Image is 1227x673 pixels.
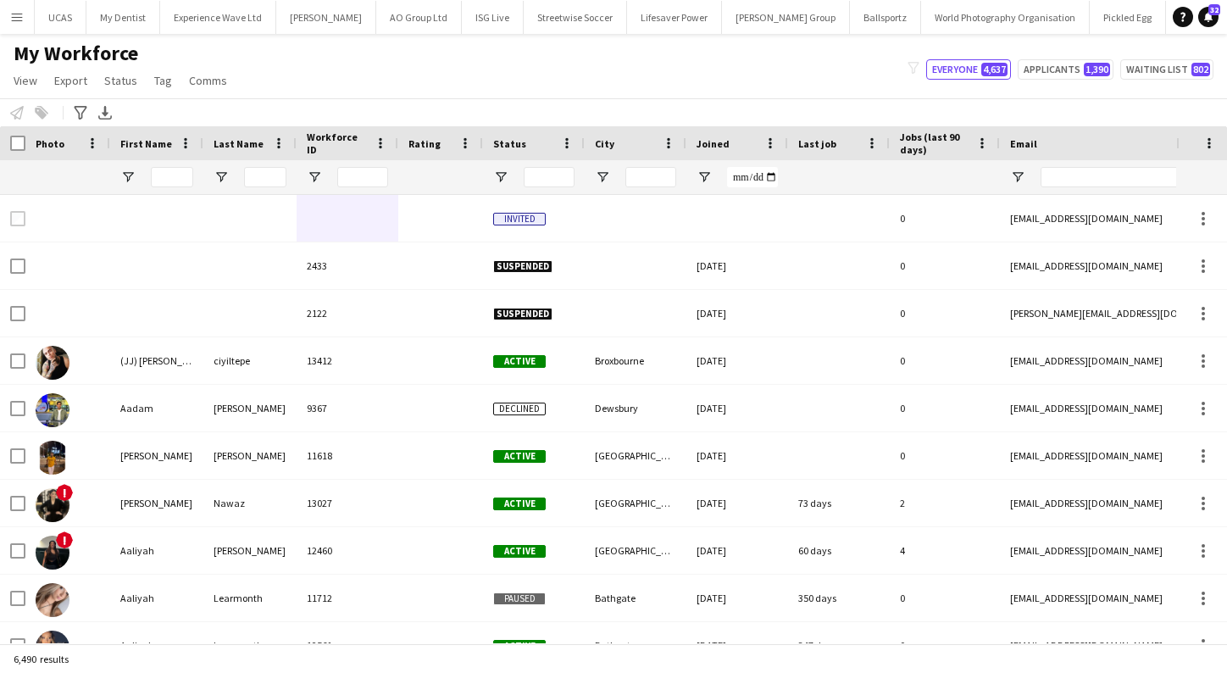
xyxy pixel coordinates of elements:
img: Aadam Patel [36,393,69,427]
a: 32 [1198,7,1219,27]
button: Waiting list802 [1120,59,1213,80]
div: 350 days [788,575,890,621]
app-action-btn: Advanced filters [70,103,91,123]
div: [GEOGRAPHIC_DATA] [585,432,686,479]
div: Aaliyah [110,575,203,621]
button: Streetwise Soccer [524,1,627,34]
div: ciyiltepe [203,337,297,384]
div: [DATE] [686,622,788,669]
input: Status Filter Input [524,167,575,187]
a: Export [47,70,94,92]
img: Aalia Nawaz [36,488,69,522]
div: [DATE] [686,337,788,384]
span: Email [1010,137,1037,150]
div: 0 [890,195,1000,242]
span: First Name [120,137,172,150]
div: Learmonth [203,622,297,669]
span: Tag [154,73,172,88]
span: Jobs (last 90 days) [900,131,969,156]
div: Nawaz [203,480,297,526]
span: Workforce ID [307,131,368,156]
button: AO Group Ltd [376,1,462,34]
span: 802 [1191,63,1210,76]
button: Open Filter Menu [595,170,610,185]
button: Open Filter Menu [1010,170,1025,185]
button: Open Filter Menu [214,170,229,185]
button: World Photography Organisation [921,1,1090,34]
div: 0 [890,385,1000,431]
div: 2433 [297,242,398,289]
div: [PERSON_NAME] [203,527,297,574]
div: [PERSON_NAME] [203,432,297,479]
span: ! [56,484,73,501]
img: Aaliyah Braithwaite [36,536,69,570]
div: [GEOGRAPHIC_DATA] [585,480,686,526]
span: 1,390 [1084,63,1110,76]
div: [PERSON_NAME] [110,432,203,479]
button: Open Filter Menu [120,170,136,185]
span: Active [493,355,546,368]
span: 32 [1208,4,1220,15]
div: 0 [890,290,1000,336]
button: Ballsportz [850,1,921,34]
span: Declined [493,403,546,415]
div: 9367 [297,385,398,431]
div: 0 [890,432,1000,479]
div: (JJ) [PERSON_NAME] [110,337,203,384]
span: City [595,137,614,150]
span: 4,637 [981,63,1008,76]
span: Comms [189,73,227,88]
img: (JJ) jeyhan ciyiltepe [36,346,69,380]
button: My Dentist [86,1,160,34]
div: 60 days [788,527,890,574]
input: Workforce ID Filter Input [337,167,388,187]
div: Aaliyah [110,527,203,574]
span: Active [493,545,546,558]
div: [GEOGRAPHIC_DATA] [585,527,686,574]
span: Rating [408,137,441,150]
div: 2122 [297,290,398,336]
button: Pickled Egg [1090,1,1166,34]
button: [PERSON_NAME] [276,1,376,34]
button: Experience Wave Ltd [160,1,276,34]
input: Joined Filter Input [727,167,778,187]
span: Suspended [493,308,552,320]
div: Learmonth [203,575,297,621]
span: Last job [798,137,836,150]
div: 13027 [297,480,398,526]
span: Active [493,498,546,510]
span: Last Name [214,137,264,150]
div: 73 days [788,480,890,526]
div: 0 [890,575,1000,621]
button: ISG Live [462,1,524,34]
div: [DATE] [686,290,788,336]
div: 12561 [297,622,398,669]
div: [DATE] [686,242,788,289]
div: 347 days [788,622,890,669]
div: Bathgate [585,575,686,621]
span: Active [493,450,546,463]
div: [DATE] [686,480,788,526]
span: ! [56,531,73,548]
span: Photo [36,137,64,150]
input: Last Name Filter Input [244,167,286,187]
button: Applicants1,390 [1018,59,1113,80]
div: Broxbourne [585,337,686,384]
span: Active [493,640,546,653]
a: Tag [147,70,179,92]
button: Open Filter Menu [697,170,712,185]
img: Aaliyah Learmonth [36,583,69,617]
button: Open Filter Menu [493,170,508,185]
span: Invited [493,213,546,225]
span: Paused [493,592,546,605]
div: [PERSON_NAME] [110,480,203,526]
div: [DATE] [686,432,788,479]
span: Export [54,73,87,88]
div: 0 [890,622,1000,669]
input: City Filter Input [625,167,676,187]
button: Lifesaver Power [627,1,722,34]
div: Aadam [110,385,203,431]
button: Everyone4,637 [926,59,1011,80]
div: [DATE] [686,527,788,574]
div: Bathgate [585,622,686,669]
